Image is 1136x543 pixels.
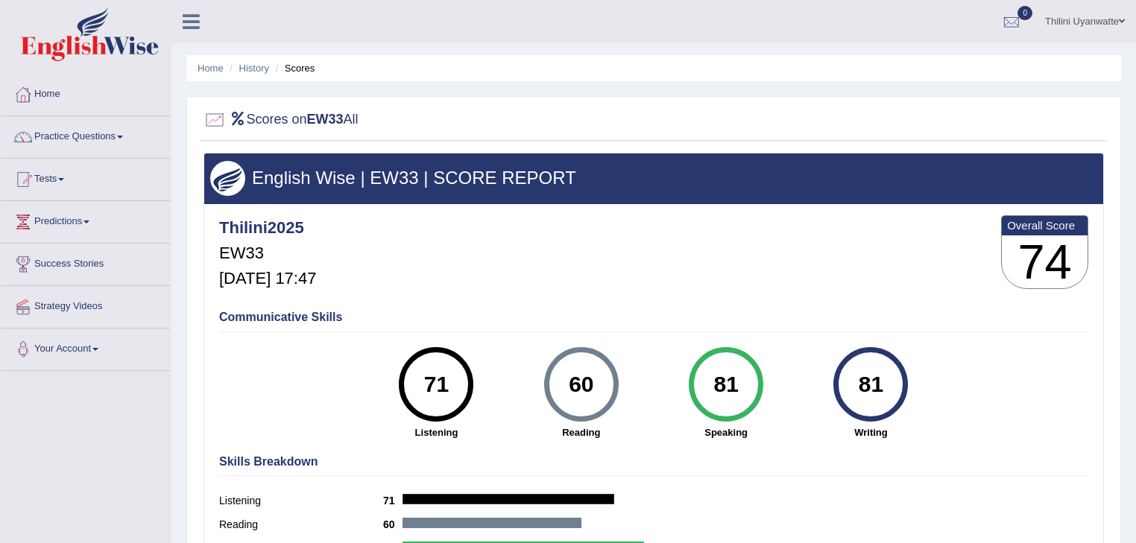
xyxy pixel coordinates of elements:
a: Predictions [1,201,171,238]
div: 60 [554,353,608,416]
li: Scores [272,61,315,75]
h5: EW33 [219,244,316,262]
div: 81 [698,353,753,416]
a: Tests [1,159,171,196]
strong: Reading [517,425,646,439]
a: History [239,63,269,74]
h3: English Wise | EW33 | SCORE REPORT [210,168,1097,188]
b: EW33 [307,112,344,127]
b: 60 [383,518,403,530]
div: 71 [409,353,464,416]
strong: Writing [806,425,935,439]
a: Your Account [1,328,171,366]
h3: 74 [1002,235,1088,289]
h4: Skills Breakdown [219,455,1088,469]
img: wings.png [210,161,245,196]
div: 81 [844,353,898,416]
h4: Communicative Skills [219,311,1088,324]
strong: Speaking [661,425,791,439]
a: Home [198,63,224,74]
strong: Listening [371,425,501,439]
label: Listening [219,493,383,509]
h4: Thilini2025 [219,219,316,237]
h5: [DATE] 17:47 [219,270,316,288]
b: Overall Score [1007,219,1082,232]
a: Success Stories [1,244,171,281]
span: 0 [1017,6,1032,20]
h2: Scores on All [203,109,359,131]
a: Practice Questions [1,116,171,153]
b: 71 [383,495,403,507]
a: Strategy Videos [1,286,171,323]
label: Reading [219,517,383,533]
a: Home [1,74,171,111]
